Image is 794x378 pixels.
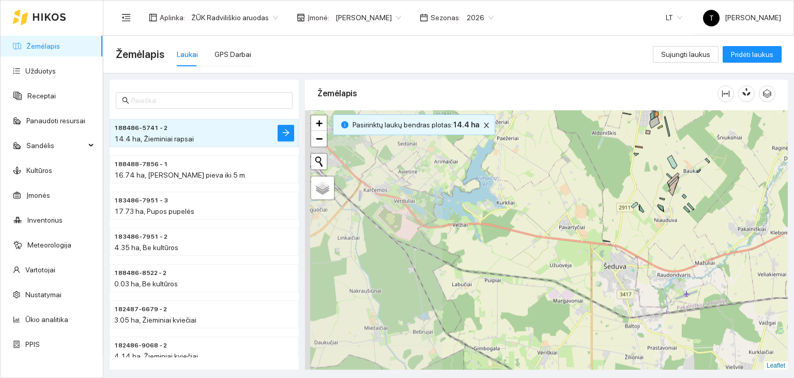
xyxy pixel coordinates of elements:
a: Ūkio analitika [25,315,68,324]
span: 188486-5741 - 2 [114,123,167,133]
a: Įmonės [26,191,50,199]
a: Užduotys [25,67,56,75]
a: PPIS [25,340,40,348]
span: arrow-right [282,128,290,138]
span: shop [297,13,305,22]
span: layout [149,13,157,22]
span: 17.73 ha, Pupos pupelės [114,207,194,215]
span: 14.4 ha, Žieminiai rapsai [114,135,194,143]
button: Pridėti laukus [723,46,782,63]
span: 182487-6679 - 2 [114,304,167,314]
span: Pridėti laukus [731,49,773,60]
input: Paieška [131,95,286,106]
button: column-width [717,85,734,102]
button: arrow-right [278,125,294,141]
span: T [709,10,714,26]
button: Sujungti laukus [653,46,719,63]
span: + [316,117,323,129]
span: 4.14 ha, Žieminiai kviečiai [114,352,198,360]
span: Artūras Poškus [335,10,401,25]
span: 0.03 ha, Be kultūros [114,280,178,288]
a: Leaflet [767,362,785,369]
button: menu-fold [116,7,136,28]
span: 16.74 ha, [PERSON_NAME] pieva iki 5 m. [114,171,247,179]
b: 14.4 ha [453,121,479,129]
span: 3.05 ha, Žieminiai kviečiai [114,316,196,324]
div: Žemėlapis [317,79,717,108]
div: Laukai [177,49,198,60]
div: GPS Darbai [215,49,251,60]
span: Sujungti laukus [661,49,710,60]
a: Žemėlapis [26,42,60,50]
span: 182486-9068 - 2 [114,341,167,351]
a: Zoom in [311,115,327,131]
span: 4.35 ha, Be kultūros [114,243,178,252]
a: Receptai [27,92,56,100]
span: Sandėlis [26,135,85,156]
span: 2026 [467,10,494,25]
span: column-width [718,90,734,98]
button: Initiate a new search [311,154,327,169]
span: search [122,97,129,104]
span: 183486-7951 - 2 [114,232,167,242]
a: Layers [311,177,334,199]
button: close [480,119,493,132]
span: Sezonas : [431,12,461,23]
a: Pridėti laukus [723,50,782,59]
span: Įmonė : [308,12,329,23]
a: Meteorologija [27,241,71,249]
span: 188486-8522 - 2 [114,268,166,278]
span: − [316,132,323,145]
span: Aplinka : [160,12,185,23]
span: info-circle [341,121,348,128]
span: Pasirinktų laukų bendras plotas : [353,119,479,130]
a: Kultūros [26,166,52,175]
span: ŽŪK Radviliškio aruodas [191,10,278,25]
a: Sujungti laukus [653,50,719,59]
span: close [481,122,492,129]
span: 188488-7856 - 1 [114,159,168,169]
span: menu-fold [121,13,131,22]
a: Vartotojai [25,266,55,274]
a: Panaudoti resursai [26,117,85,125]
a: Inventorius [27,216,63,224]
span: calendar [420,13,428,22]
a: Zoom out [311,131,327,147]
span: 183486-7951 - 3 [114,196,168,206]
span: LT [666,10,682,25]
a: Nustatymai [25,290,62,299]
span: [PERSON_NAME] [703,13,781,22]
span: Žemėlapis [116,46,164,63]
